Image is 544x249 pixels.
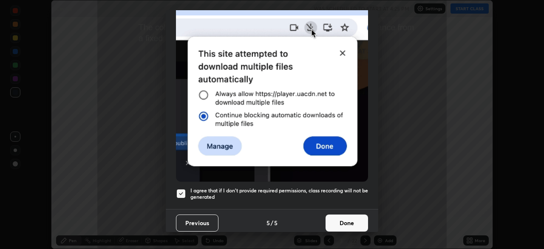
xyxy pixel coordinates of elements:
h4: 5 [274,218,278,227]
button: Done [326,215,368,232]
h4: 5 [266,218,270,227]
h4: / [271,218,273,227]
button: Previous [176,215,218,232]
h5: I agree that if I don't provide required permissions, class recording will not be generated [190,187,368,200]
